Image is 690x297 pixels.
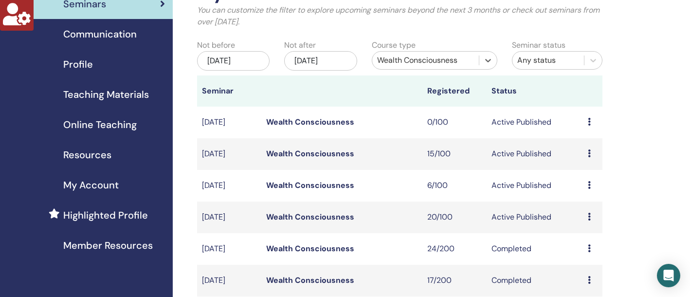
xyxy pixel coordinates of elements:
[422,138,487,170] td: 15/100
[197,233,261,265] td: [DATE]
[266,148,354,159] a: Wealth Consciousness
[63,87,149,102] span: Teaching Materials
[284,51,357,71] div: [DATE]
[487,265,583,297] td: Completed
[512,39,565,51] label: Seminar status
[63,27,137,41] span: Communication
[63,208,148,223] span: Highlighted Profile
[266,117,354,127] a: Wealth Consciousness
[197,39,235,51] label: Not before
[422,202,487,233] td: 20/100
[487,75,583,107] th: Status
[63,178,119,192] span: My Account
[266,212,354,222] a: Wealth Consciousness
[487,233,583,265] td: Completed
[422,75,487,107] th: Registered
[63,148,111,162] span: Resources
[487,107,583,138] td: Active Published
[197,202,261,233] td: [DATE]
[422,265,487,297] td: 17/200
[657,264,680,287] div: Open Intercom Messenger
[266,243,354,254] a: Wealth Consciousness
[377,55,474,66] div: Wealth Consciousness
[63,238,153,253] span: Member Resources
[266,275,354,285] a: Wealth Consciousness
[197,107,261,138] td: [DATE]
[197,265,261,297] td: [DATE]
[487,138,583,170] td: Active Published
[197,138,261,170] td: [DATE]
[517,55,579,66] div: Any status
[197,4,603,28] p: You can customize the filter to explore upcoming seminars beyond the next 3 months or check out s...
[422,107,487,138] td: 0/100
[372,39,416,51] label: Course type
[284,39,316,51] label: Not after
[63,117,137,132] span: Online Teaching
[197,51,270,71] div: [DATE]
[197,75,261,107] th: Seminar
[63,57,93,72] span: Profile
[422,233,487,265] td: 24/200
[487,202,583,233] td: Active Published
[422,170,487,202] td: 6/100
[266,180,354,190] a: Wealth Consciousness
[197,170,261,202] td: [DATE]
[487,170,583,202] td: Active Published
